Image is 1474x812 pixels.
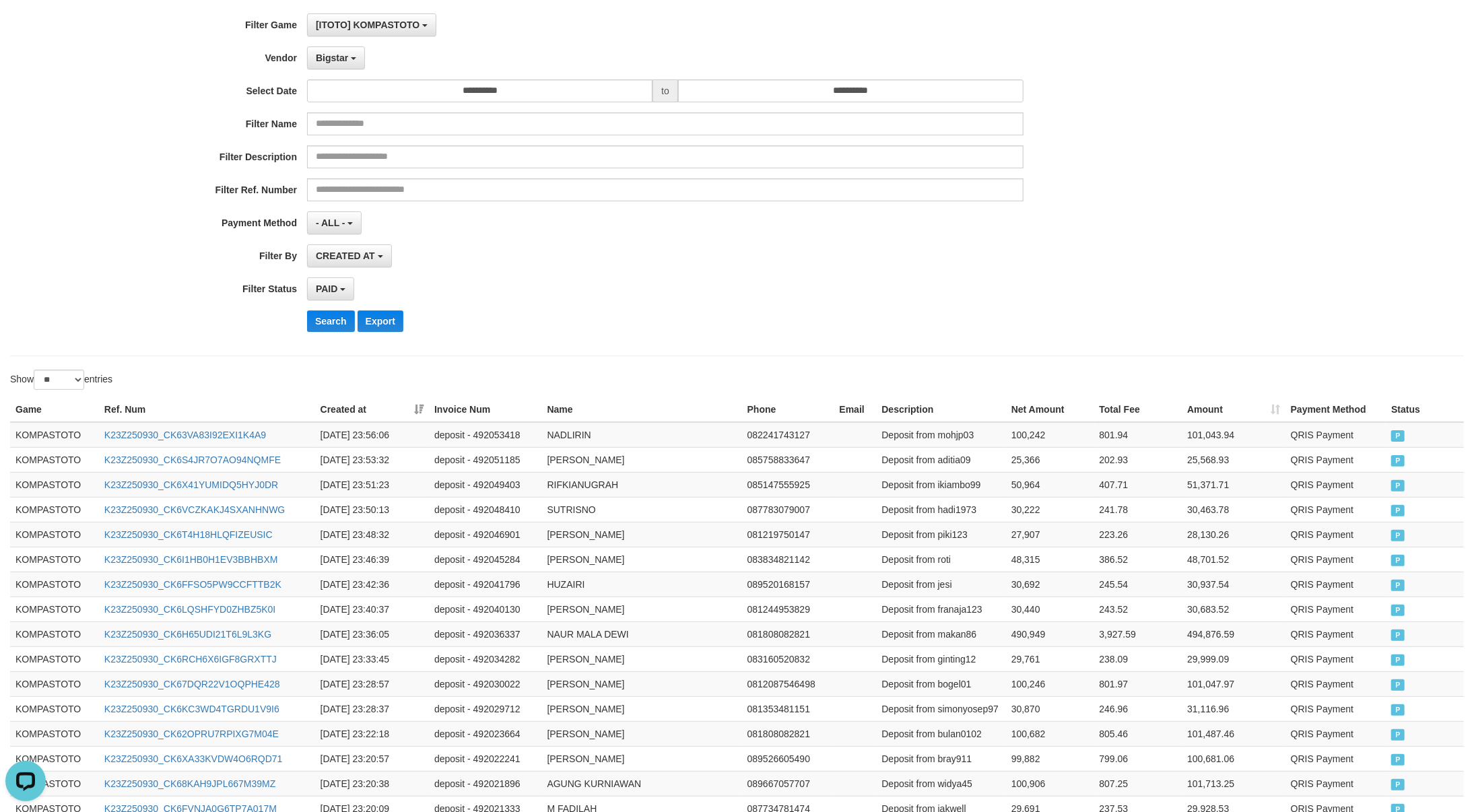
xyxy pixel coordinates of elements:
td: 100,681.06 [1182,746,1285,771]
td: 202.93 [1094,447,1182,472]
td: 30,692 [1006,572,1094,597]
td: KOMPASTOTO [10,497,99,522]
th: Amount: activate to sort column ascending [1182,397,1285,422]
td: [DATE] 23:20:38 [315,771,429,796]
td: KOMPASTOTO [10,621,99,646]
td: Deposit from widya45 [876,771,1005,796]
td: QRIS Payment [1285,447,1386,472]
td: 238.09 [1094,646,1182,671]
th: Email [834,397,877,422]
a: K23Z250930_CK6RCH6X6IGF8GRXTTJ [104,654,277,665]
td: 30,937.54 [1182,572,1285,597]
td: 28,130.26 [1182,522,1285,547]
td: [PERSON_NAME] [542,597,742,621]
a: K23Z250930_CK6FFSO5PW9CCFTTB2K [104,579,281,590]
a: K23Z250930_CK6VCZKAKJ4SXANHNWG [104,504,285,515]
td: HUZAIRI [542,572,742,597]
td: QRIS Payment [1285,547,1386,572]
td: 101,047.97 [1182,671,1285,696]
td: QRIS Payment [1285,472,1386,497]
td: 3,927.59 [1094,621,1182,646]
button: Export [358,310,403,332]
td: 089520168157 [742,572,834,597]
td: deposit - 492021896 [429,771,541,796]
a: K23Z250930_CK63VA83I92EXI1K4A9 [104,430,266,440]
td: 30,870 [1006,696,1094,721]
td: deposit - 492051185 [429,447,541,472]
td: 100,246 [1006,671,1094,696]
td: Deposit from roti [876,547,1005,572]
td: KOMPASTOTO [10,472,99,497]
td: 082241743127 [742,422,834,448]
a: K23Z250930_CK6H65UDI21T6L9L3KG [104,629,271,640]
td: Deposit from piki123 [876,522,1005,547]
td: 223.26 [1094,522,1182,547]
th: Total Fee [1094,397,1182,422]
td: deposit - 492036337 [429,621,541,646]
td: deposit - 492030022 [429,671,541,696]
td: 29,761 [1006,646,1094,671]
td: 99,882 [1006,746,1094,771]
td: QRIS Payment [1285,497,1386,522]
td: 51,371.71 [1182,472,1285,497]
button: CREATED AT [307,244,392,267]
td: QRIS Payment [1285,646,1386,671]
td: 241.78 [1094,497,1182,522]
td: [PERSON_NAME] [542,547,742,572]
th: Ref. Num [99,397,315,422]
td: deposit - 492040130 [429,597,541,621]
td: [PERSON_NAME] [542,671,742,696]
td: 083160520832 [742,646,834,671]
a: K23Z250930_CK6LQSHFYD0ZHBZ5K0I [104,604,275,615]
span: PAID [1391,679,1405,691]
td: [PERSON_NAME] [542,447,742,472]
td: [PERSON_NAME] [542,696,742,721]
td: 48,701.52 [1182,547,1285,572]
td: QRIS Payment [1285,696,1386,721]
span: PAID [1391,779,1405,790]
td: NADLIRIN [542,422,742,448]
span: Bigstar [316,53,348,63]
td: Deposit from ikiambo99 [876,472,1005,497]
td: 081244953829 [742,597,834,621]
td: [DATE] 23:50:13 [315,497,429,522]
td: 48,315 [1006,547,1094,572]
td: [DATE] 23:42:36 [315,572,429,597]
span: PAID [1391,580,1405,591]
td: KOMPASTOTO [10,522,99,547]
button: Open LiveChat chat widget [5,5,46,46]
th: Phone [742,397,834,422]
td: [DATE] 23:40:37 [315,597,429,621]
a: K23Z250930_CK68KAH9JPL667M39MZ [104,778,276,789]
span: [ITOTO] KOMPASTOTO [316,20,420,30]
td: [DATE] 23:53:32 [315,447,429,472]
td: deposit - 492048410 [429,497,541,522]
td: 101,487.46 [1182,721,1285,746]
td: 30,463.78 [1182,497,1285,522]
span: PAID [1391,530,1405,541]
label: Show entries [10,370,112,390]
td: 30,440 [1006,597,1094,621]
td: 31,116.96 [1182,696,1285,721]
td: 801.94 [1094,422,1182,448]
td: Deposit from ginting12 [876,646,1005,671]
td: 807.25 [1094,771,1182,796]
td: QRIS Payment [1285,597,1386,621]
span: PAID [1391,430,1405,442]
td: KOMPASTOTO [10,422,99,448]
span: PAID [1391,630,1405,641]
td: KOMPASTOTO [10,671,99,696]
td: Deposit from simonyosep97 [876,696,1005,721]
td: QRIS Payment [1285,572,1386,597]
td: [DATE] 23:20:57 [315,746,429,771]
td: 101,713.25 [1182,771,1285,796]
td: Deposit from makan86 [876,621,1005,646]
th: Game [10,397,99,422]
span: PAID [1391,754,1405,766]
button: - ALL - [307,211,362,234]
td: Deposit from bogel01 [876,671,1005,696]
td: 246.96 [1094,696,1182,721]
button: Bigstar [307,46,365,69]
td: NAUR MALA DEWI [542,621,742,646]
select: Showentries [34,370,84,390]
